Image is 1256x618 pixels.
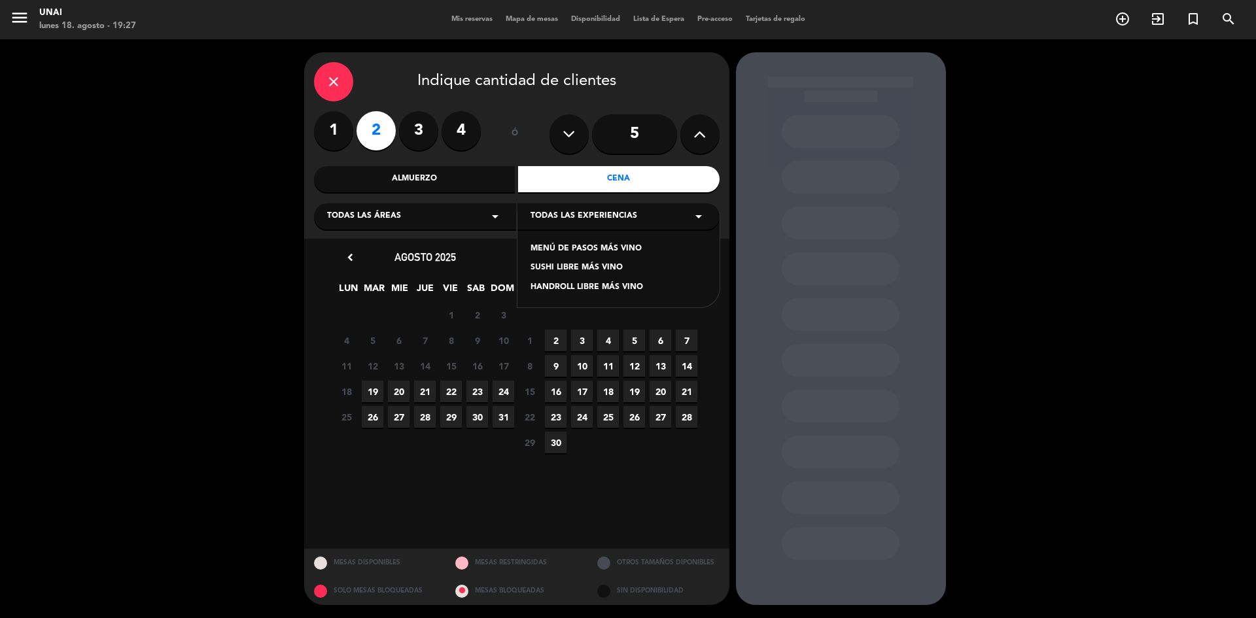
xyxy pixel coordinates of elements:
span: 10 [493,330,514,351]
span: Todas las áreas [327,210,401,223]
span: 23 [466,381,488,402]
label: 2 [357,111,396,150]
span: 19 [362,381,383,402]
span: 16 [466,355,488,377]
span: 7 [414,330,436,351]
span: MAR [363,281,385,302]
div: MESAS RESTRINGIDAS [445,549,587,577]
span: Mapa de mesas [499,16,565,23]
span: 11 [597,355,619,377]
div: Cena [518,166,720,192]
span: 4 [336,330,357,351]
span: 27 [388,406,410,428]
i: add_circle_outline [1115,11,1130,27]
div: Almuerzo [314,166,515,192]
div: SUSHI LIBRE MÁS VINO [531,262,706,275]
span: 22 [440,381,462,402]
i: menu [10,8,29,27]
div: SIN DISPONIBILIDAD [587,577,729,605]
button: menu [10,8,29,32]
span: Tarjetas de regalo [739,16,812,23]
span: 12 [362,355,383,377]
span: 13 [650,355,671,377]
span: Todas las experiencias [531,210,637,223]
span: 3 [571,330,593,351]
label: 3 [399,111,438,150]
div: Indique cantidad de clientes [314,62,720,101]
label: 4 [442,111,481,150]
label: 1 [314,111,353,150]
div: MESAS BLOQUEADAS [445,577,587,605]
span: 15 [519,381,540,402]
span: 30 [545,432,567,453]
i: search [1221,11,1236,27]
span: 9 [545,355,567,377]
span: 18 [597,381,619,402]
span: SAB [465,281,487,302]
i: close [326,74,341,90]
span: 25 [597,406,619,428]
span: 14 [676,355,697,377]
span: 8 [440,330,462,351]
i: exit_to_app [1150,11,1166,27]
i: arrow_drop_down [487,209,503,224]
span: 25 [336,406,357,428]
span: MIE [389,281,410,302]
span: 5 [623,330,645,351]
span: 13 [388,355,410,377]
span: 14 [414,355,436,377]
span: 26 [623,406,645,428]
div: MENÚ DE PASOS MÁS VINO [531,243,706,256]
span: 29 [519,432,540,453]
div: OTROS TAMAÑOS DIPONIBLES [587,549,729,577]
span: 22 [519,406,540,428]
span: 12 [623,355,645,377]
span: 11 [336,355,357,377]
span: 28 [676,406,697,428]
span: 20 [388,381,410,402]
div: lunes 18. agosto - 19:27 [39,20,136,33]
div: MESAS DISPONIBLES [304,549,446,577]
span: 24 [493,381,514,402]
span: 28 [414,406,436,428]
div: Unai [39,7,136,20]
span: 26 [362,406,383,428]
span: 16 [545,381,567,402]
span: Disponibilidad [565,16,627,23]
span: 6 [388,330,410,351]
span: 17 [571,381,593,402]
span: Pre-acceso [691,16,739,23]
span: 8 [519,355,540,377]
span: 21 [414,381,436,402]
span: 2 [545,330,567,351]
span: 10 [571,355,593,377]
div: ó [494,111,536,157]
span: 23 [545,406,567,428]
span: 21 [676,381,697,402]
span: 3 [493,304,514,326]
div: SOLO MESAS BLOQUEADAS [304,577,446,605]
div: HANDROLL LIBRE MÁS VINO [531,281,706,294]
span: 2 [466,304,488,326]
span: 7 [676,330,697,351]
i: arrow_drop_down [691,209,706,224]
span: 4 [597,330,619,351]
span: 15 [440,355,462,377]
span: 1 [440,304,462,326]
span: DOM [491,281,512,302]
span: 29 [440,406,462,428]
span: Mis reservas [445,16,499,23]
span: 27 [650,406,671,428]
span: 20 [650,381,671,402]
span: 31 [493,406,514,428]
span: JUE [414,281,436,302]
span: 30 [466,406,488,428]
span: 17 [493,355,514,377]
i: turned_in_not [1185,11,1201,27]
span: LUN [338,281,359,302]
i: chevron_left [343,250,357,264]
span: 9 [466,330,488,351]
span: 1 [519,330,540,351]
span: 5 [362,330,383,351]
span: agosto 2025 [394,250,456,264]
